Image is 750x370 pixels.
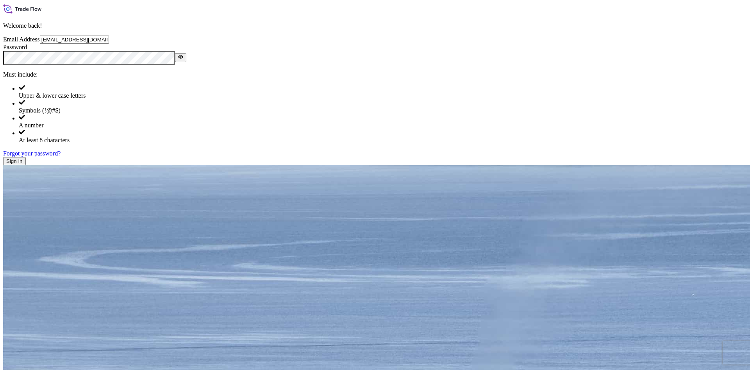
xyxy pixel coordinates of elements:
label: Email Address [3,36,40,43]
p: Must include: [3,71,747,78]
span: A number [19,122,44,129]
p: Welcome back! [3,22,747,29]
button: Sign In [3,157,26,165]
button: Show password [175,53,186,62]
span: Sign In [6,158,23,164]
a: Forgot your password? [3,150,61,157]
span: Symbols (!@#$) [19,107,61,114]
span: At least 8 characters [19,137,70,143]
label: Password [3,44,27,50]
input: example@gmail.com [40,36,109,44]
span: Upper & lower case letters [19,92,86,99]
